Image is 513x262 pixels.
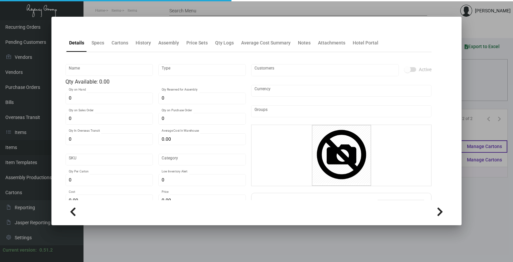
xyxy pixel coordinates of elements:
[254,109,428,114] input: Add new..
[3,247,37,254] div: Current version:
[258,200,323,212] h2: Additional Fees
[419,65,432,74] span: Active
[353,39,378,46] div: Hotel Portal
[318,39,345,46] div: Attachments
[215,39,234,46] div: Qty Logs
[112,39,128,46] div: Cartons
[377,200,424,212] button: Add Additional Fee
[65,78,246,86] div: Qty Available: 0.00
[186,39,208,46] div: Price Sets
[298,39,311,46] div: Notes
[158,39,179,46] div: Assembly
[69,39,84,46] div: Details
[254,68,395,73] input: Add new..
[92,39,104,46] div: Specs
[39,247,53,254] div: 0.51.2
[136,39,151,46] div: History
[241,39,291,46] div: Average Cost Summary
